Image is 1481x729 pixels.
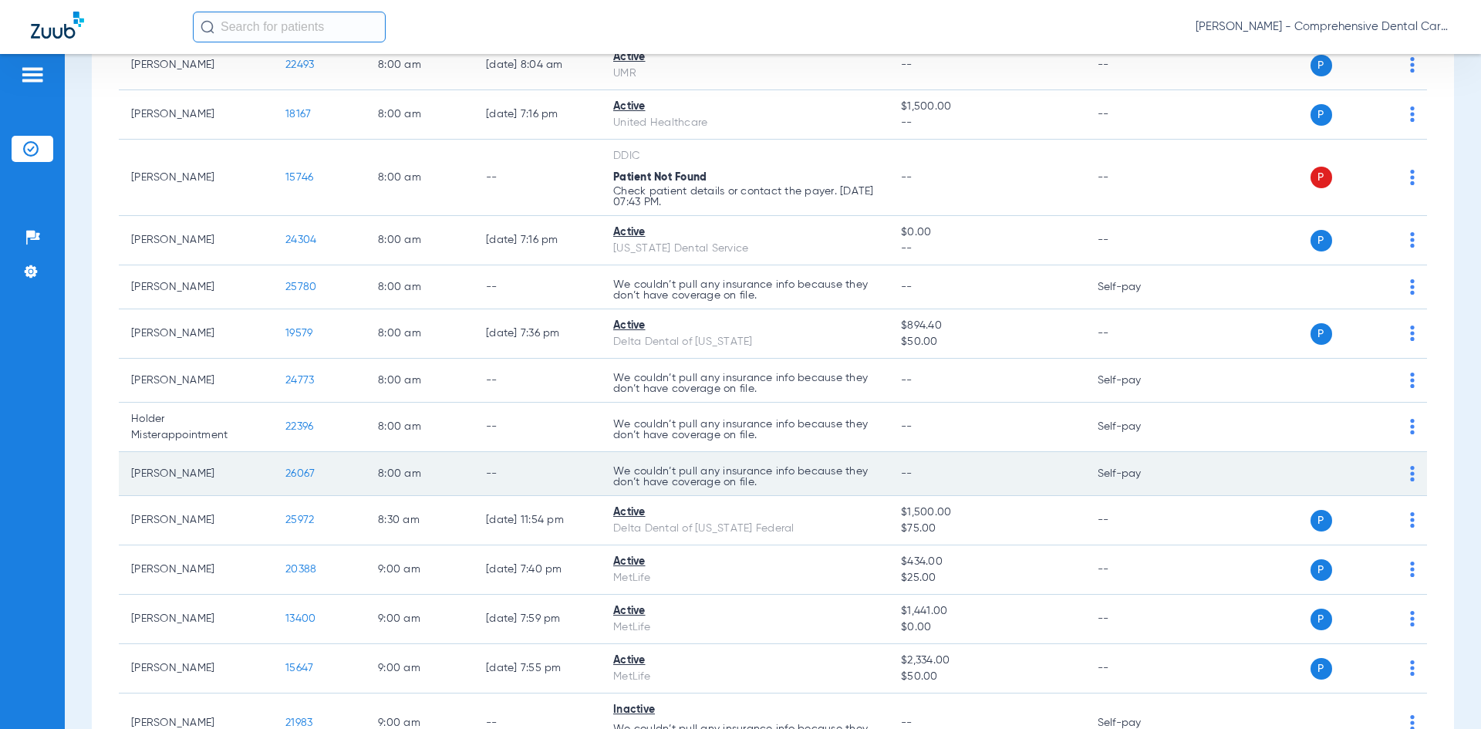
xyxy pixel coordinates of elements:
span: 18167 [285,109,311,120]
span: Patient Not Found [613,172,707,183]
div: Inactive [613,702,876,718]
img: x.svg [1375,562,1391,577]
span: P [1311,230,1332,251]
div: [US_STATE] Dental Service [613,241,876,257]
span: 15746 [285,172,313,183]
img: group-dot-blue.svg [1410,279,1415,295]
img: group-dot-blue.svg [1410,419,1415,434]
td: Self-pay [1085,452,1189,496]
span: -- [901,421,913,432]
img: x.svg [1375,279,1391,295]
td: -- [474,403,601,452]
td: 8:30 AM [366,496,474,545]
img: Search Icon [201,20,214,34]
td: 8:00 AM [366,265,474,309]
span: 24304 [285,235,316,245]
span: $50.00 [901,669,1072,685]
img: x.svg [1375,660,1391,676]
td: 8:00 AM [366,403,474,452]
span: $2,334.00 [901,653,1072,669]
span: $894.40 [901,318,1072,334]
td: [PERSON_NAME] [119,496,273,545]
td: -- [1085,90,1189,140]
img: x.svg [1375,170,1391,185]
span: 20388 [285,564,316,575]
img: group-dot-blue.svg [1410,106,1415,122]
span: $1,500.00 [901,505,1072,521]
div: Active [613,49,876,66]
span: 13400 [285,613,315,624]
td: 9:00 AM [366,545,474,595]
img: x.svg [1375,466,1391,481]
img: hamburger-icon [20,66,45,84]
span: 19579 [285,328,312,339]
span: P [1311,559,1332,581]
span: -- [901,375,913,386]
td: -- [1085,216,1189,265]
div: Active [613,224,876,241]
td: 8:00 AM [366,452,474,496]
td: [PERSON_NAME] [119,545,273,595]
td: -- [1085,595,1189,644]
span: P [1311,167,1332,188]
img: group-dot-blue.svg [1410,170,1415,185]
div: Active [613,318,876,334]
input: Search for patients [193,12,386,42]
span: -- [901,717,913,728]
div: United Healthcare [613,115,876,131]
span: P [1311,658,1332,680]
div: UMR [613,66,876,82]
td: [PERSON_NAME] [119,90,273,140]
p: Check patient details or contact the payer. [DATE] 07:43 PM. [613,186,876,208]
td: [DATE] 7:40 PM [474,545,601,595]
td: [PERSON_NAME] [119,595,273,644]
td: 8:00 AM [366,140,474,216]
span: 21983 [285,717,312,728]
td: [PERSON_NAME] [119,644,273,694]
td: [DATE] 11:54 PM [474,496,601,545]
td: -- [474,359,601,403]
span: -- [901,172,913,183]
div: Active [613,99,876,115]
div: Active [613,554,876,570]
td: [PERSON_NAME] [119,452,273,496]
p: We couldn’t pull any insurance info because they don’t have coverage on file. [613,279,876,301]
td: [DATE] 7:16 PM [474,216,601,265]
span: -- [901,115,1072,131]
div: Active [613,653,876,669]
td: Self-pay [1085,265,1189,309]
img: Zuub Logo [31,12,84,39]
span: 26067 [285,468,315,479]
td: [PERSON_NAME] [119,140,273,216]
td: -- [1085,545,1189,595]
span: 25972 [285,515,314,525]
span: [PERSON_NAME] - Comprehensive Dental Care [1196,19,1450,35]
td: 8:00 AM [366,90,474,140]
img: group-dot-blue.svg [1410,373,1415,388]
span: $434.00 [901,554,1072,570]
td: Holder Misterappointment [119,403,273,452]
img: x.svg [1375,232,1391,248]
div: MetLife [613,669,876,685]
div: MetLife [613,570,876,586]
span: P [1311,55,1332,76]
div: Delta Dental of [US_STATE] Federal [613,521,876,537]
td: -- [474,140,601,216]
span: $0.00 [901,619,1072,636]
td: [PERSON_NAME] [119,265,273,309]
td: Self-pay [1085,359,1189,403]
span: -- [901,241,1072,257]
img: group-dot-blue.svg [1410,326,1415,341]
span: $1,500.00 [901,99,1072,115]
img: x.svg [1375,57,1391,73]
td: -- [1085,309,1189,359]
span: -- [901,468,913,479]
span: 25780 [285,282,316,292]
td: 8:00 AM [366,216,474,265]
span: P [1311,510,1332,532]
img: group-dot-blue.svg [1410,466,1415,481]
p: We couldn’t pull any insurance info because they don’t have coverage on file. [613,466,876,488]
iframe: Chat Widget [1404,655,1481,729]
td: 8:00 AM [366,359,474,403]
